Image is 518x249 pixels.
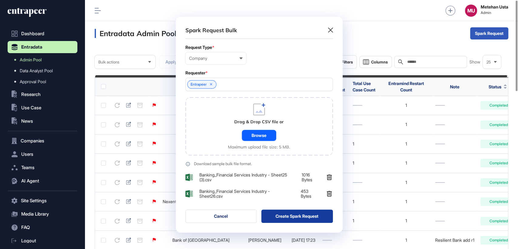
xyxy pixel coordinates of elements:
[199,189,294,199] span: Banking_Financial Services Industry - Sheet26.csv
[189,56,242,61] div: Company
[228,145,290,149] div: Maximum upload file size: 5 MB.
[185,174,193,181] img: AhpaqJCb49MR9Xxu7SkuGhZYRwWha62sieDtiJP64QGBCNNHjaAAAAAElFTkSuQmCC
[261,210,333,223] button: Create Spark Request
[199,172,295,182] span: Banking_Financial Services Industry - Sheet25 (3).csv
[185,45,333,50] div: Request Type
[185,70,333,75] div: Requester
[185,26,237,34] div: Spark Request Bulk
[234,119,284,125] div: Drag & Drop CSV file or
[185,162,333,166] a: Download sample bulk file format.
[242,130,276,141] div: Browse
[185,190,193,197] img: AhpaqJCb49MR9Xxu7SkuGhZYRwWha62sieDtiJP64QGBCNNHjaAAAAAElFTkSuQmCC
[302,172,320,182] span: 1016 Bytes
[301,189,320,199] span: 453 Bytes
[194,162,252,166] div: Download sample bulk file format.
[185,210,257,223] button: Cancel
[191,82,207,87] span: Entrapeer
